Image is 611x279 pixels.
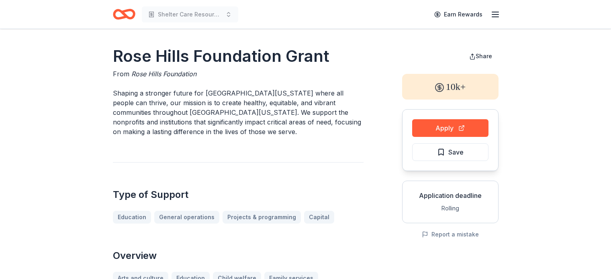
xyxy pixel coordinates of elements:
[158,10,222,19] span: Shelter Care Resources Food Pantry
[409,191,492,200] div: Application deadline
[113,88,364,136] p: Shaping a stronger future for [GEOGRAPHIC_DATA][US_STATE] where all people can thrive, our missio...
[412,143,488,161] button: Save
[429,7,487,22] a: Earn Rewards
[113,5,135,24] a: Home
[448,147,464,157] span: Save
[402,74,499,100] div: 10k+
[154,211,219,224] a: General operations
[463,48,499,64] button: Share
[142,6,238,22] button: Shelter Care Resources Food Pantry
[304,211,334,224] a: Capital
[409,204,492,213] div: Rolling
[113,45,364,67] h1: Rose Hills Foundation Grant
[113,211,151,224] a: Education
[412,119,488,137] button: Apply
[422,230,479,239] button: Report a mistake
[476,53,492,59] span: Share
[113,249,364,262] h2: Overview
[223,211,301,224] a: Projects & programming
[113,188,364,201] h2: Type of Support
[131,70,196,78] span: Rose Hills Foundation
[113,69,364,79] div: From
